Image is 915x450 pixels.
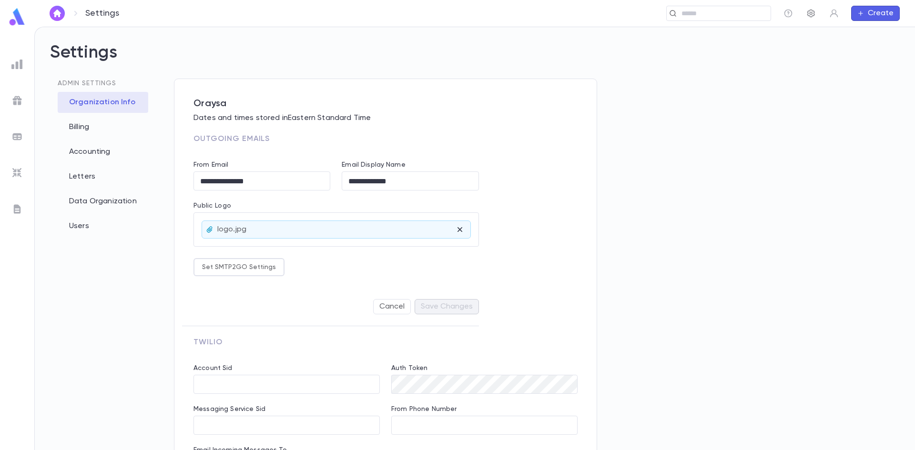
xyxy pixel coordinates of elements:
[217,225,246,234] p: logo.jpg
[11,95,23,106] img: campaigns_grey.99e729a5f7ee94e3726e6486bddda8f1.svg
[193,161,228,169] label: From Email
[391,405,457,413] label: From Phone Number
[58,117,148,138] div: Billing
[193,135,270,143] span: Outgoing Emails
[58,80,116,87] span: Admin Settings
[11,203,23,215] img: letters_grey.7941b92b52307dd3b8a917253454ce1c.svg
[58,166,148,187] div: Letters
[58,92,148,113] div: Organization Info
[373,299,411,314] button: Cancel
[391,364,427,372] label: Auth Token
[11,59,23,70] img: reports_grey.c525e4749d1bce6a11f5fe2a8de1b229.svg
[58,141,148,162] div: Accounting
[851,6,900,21] button: Create
[58,216,148,237] div: Users
[50,42,900,79] h2: Settings
[193,202,479,212] p: Public Logo
[11,131,23,142] img: batches_grey.339ca447c9d9533ef1741baa751efc33.svg
[51,10,63,17] img: home_white.a664292cf8c1dea59945f0da9f25487c.svg
[193,405,265,413] label: Messaging Service Sid
[193,258,285,276] button: Set SMTP2GO Settings
[193,113,578,123] p: Dates and times stored in Eastern Standard Time
[193,364,233,372] label: Account Sid
[85,8,119,19] p: Settings
[193,339,223,346] span: Twilio
[58,191,148,212] div: Data Organization
[8,8,27,26] img: logo
[11,167,23,179] img: imports_grey.530a8a0e642e233f2baf0ef88e8c9fcb.svg
[342,161,406,169] label: Email Display Name
[193,98,578,110] span: Oraysa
